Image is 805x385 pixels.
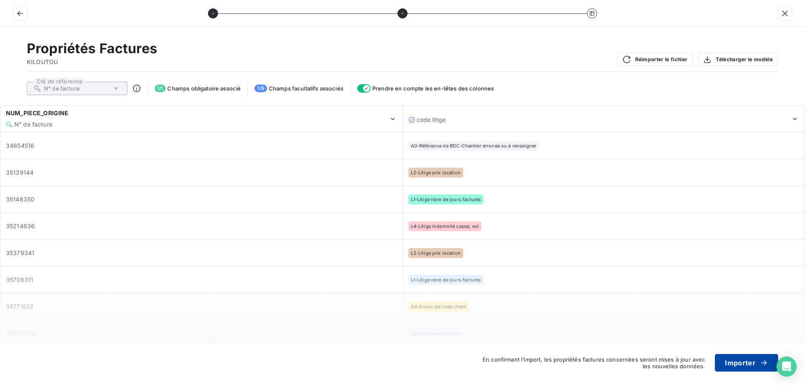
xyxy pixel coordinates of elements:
[617,53,693,66] button: Réimporter le fichier
[269,85,343,92] span: Champs facultatifs associés
[776,357,797,377] div: Open Intercom Messenger
[14,121,52,128] span: N° de facture
[6,330,35,337] span: 35853736
[6,109,69,116] span: NUM_PIECE_ORIGINE
[0,106,403,132] th: NUM_PIECE_ORIGINE
[372,85,494,92] span: Prendre en compte les en-têtes des colonnes
[6,196,34,203] span: 35148350
[6,276,33,283] span: 35706311
[411,304,467,309] span: A4-Erreur de code client
[411,197,481,202] span: L1-Litige nbre de jours facturés
[411,277,481,282] span: L1-Litige nbre de jours facturés
[411,331,461,336] span: L2-Litige prix location
[254,85,267,92] span: 1 / 9
[6,169,34,176] span: 35139144
[411,143,537,148] span: A0-Référence de BDC-Chantier erronée ou à renseigner
[698,53,778,66] button: Télécharger le modèle
[474,356,705,369] span: En confirmant l’import, les propriétés factures concernées seront mises à jour avec les nouvelles...
[6,303,34,310] span: 35771532
[44,85,80,92] span: N° de facture
[715,354,778,372] button: Importer
[417,116,446,123] span: code litige
[27,40,157,57] h2: Propriétés Factures
[155,85,166,92] span: 1 / 1
[6,142,34,149] span: 34654516
[6,249,34,256] span: 35379341
[167,85,241,92] span: Champs obligatoire associé
[411,251,461,256] span: L2-Litige prix location
[411,224,479,229] span: L4-Litige indemnité casse, vol
[6,222,35,230] span: 35214836
[411,170,461,175] span: L2-Litige prix location
[27,58,157,66] span: KILOUTOU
